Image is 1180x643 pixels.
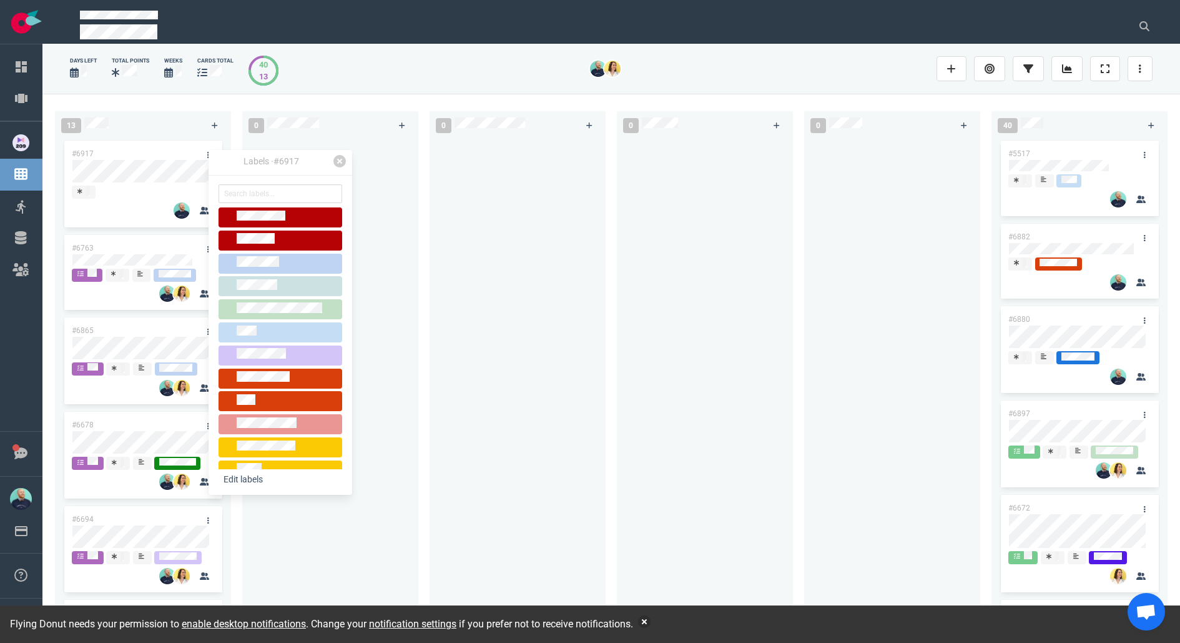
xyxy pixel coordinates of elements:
img: 26 [1110,191,1126,207]
span: 0 [248,118,264,133]
span: 0 [810,118,826,133]
img: 26 [159,474,175,490]
a: #5517 [1008,149,1030,158]
div: Labels · #6917 [209,155,333,170]
img: 26 [174,380,190,396]
img: 26 [159,380,175,396]
div: cards total [197,57,234,65]
img: 26 [1110,369,1126,385]
div: 13 [259,71,268,82]
img: 26 [159,568,175,584]
div: days left [70,57,97,65]
img: 26 [590,61,606,77]
a: #6882 [1008,232,1030,241]
img: 26 [159,286,175,302]
img: 26 [174,286,190,302]
div: Total Points [112,57,149,65]
a: #6865 [72,326,94,335]
img: 26 [1110,568,1126,584]
img: 26 [604,61,621,77]
img: 26 [1096,462,1112,479]
div: 40 [259,59,268,71]
img: 26 [174,202,190,219]
img: 26 [1110,462,1126,479]
img: 26 [174,474,190,490]
a: notification settings [369,618,456,630]
a: #6694 [72,515,94,524]
span: Flying Donut needs your permission to [10,618,306,630]
span: 0 [623,118,639,133]
span: 13 [61,118,81,133]
a: #6897 [1008,409,1030,418]
a: #6672 [1008,504,1030,512]
span: . Change your if you prefer not to receive notifications. [306,618,633,630]
span: 40 [998,118,1018,133]
a: enable desktop notifications [182,618,306,630]
div: Weeks [164,57,182,65]
div: Ouvrir le chat [1128,593,1165,631]
a: Edit labels [209,469,352,490]
input: Search labels... [219,184,342,203]
a: #6917 [72,149,94,158]
a: #6880 [1008,315,1030,324]
a: #6678 [72,421,94,429]
a: #6763 [72,244,94,252]
img: 26 [1110,274,1126,291]
span: 0 [436,118,451,133]
img: 26 [174,568,190,584]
